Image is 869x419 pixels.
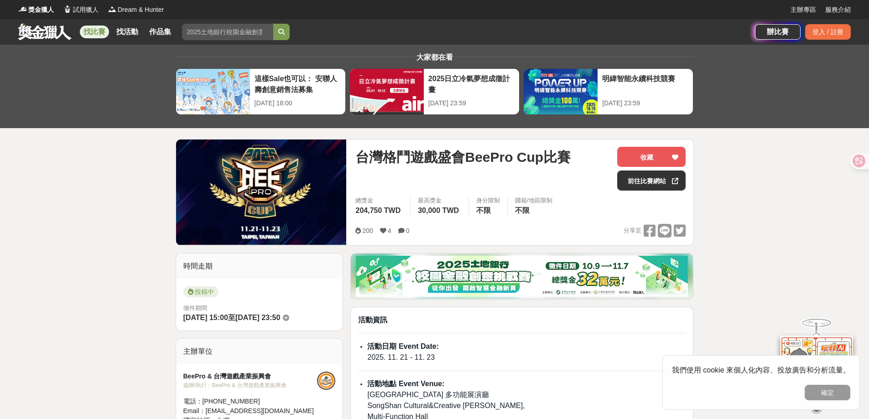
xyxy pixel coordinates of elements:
span: 0 [406,227,410,234]
span: 台灣格鬥遊戲盛會BeePro Cup比賽 [355,147,571,167]
span: [DATE] 23:50 [235,314,280,321]
span: Dream & Hunter [118,5,164,15]
a: 找活動 [113,26,142,38]
div: Email： [EMAIL_ADDRESS][DOMAIN_NAME] [183,406,317,416]
span: SongShan Cultural&Creative [PERSON_NAME], [367,402,525,409]
span: 試用獵人 [73,5,99,15]
span: 204,750 TWD [355,207,401,214]
span: 最高獎金 [418,196,461,205]
div: [DATE] 23:59 [428,98,515,108]
a: 2025日立冷氣夢想成徵計畫[DATE] 23:59 [349,68,520,115]
img: Logo [108,5,117,14]
img: Logo [63,5,72,14]
span: 不限 [476,207,491,214]
button: 收藏 [617,147,686,167]
a: 前往比賽網站 [617,171,686,191]
div: 2025日立冷氣夢想成徵計畫 [428,73,515,94]
div: 主辦單位 [176,339,343,364]
strong: 活動資訊 [358,316,387,324]
div: BeePro & 台灣遊戲產業振興會 [183,372,317,381]
span: 我們使用 cookie 來個人化內容、投放廣告和分析流量。 [672,366,850,374]
span: 至 [228,314,235,321]
span: 不限 [515,207,530,214]
input: 2025土地銀行校園金融創意挑戰賽：從你出發 開啟智慧金融新頁 [182,24,273,40]
span: [GEOGRAPHIC_DATA] 多功能展演廳 [367,391,489,398]
div: 這樣Sale也可以： 安聯人壽創意銷售法募集 [255,73,341,94]
a: 明緯智能永續科技競賽[DATE] 23:59 [523,68,693,115]
a: 服務介紹 [825,5,851,15]
a: 作品集 [146,26,175,38]
div: 明緯智能永續科技競賽 [602,73,688,94]
a: 主辦專區 [791,5,816,15]
span: [DATE] 15:00 [183,314,228,321]
a: Logo獎金獵人 [18,5,54,15]
div: [DATE] 18:00 [255,98,341,108]
span: 2025. 11. 21 - 11. 23 [367,353,435,361]
div: 電話： [PHONE_NUMBER] [183,397,317,406]
div: 國籍/地區限制 [515,196,552,205]
a: 這樣Sale也可以： 安聯人壽創意銷售法募集[DATE] 18:00 [176,68,346,115]
a: Logo試用獵人 [63,5,99,15]
div: 身分限制 [476,196,500,205]
span: 分享至 [624,224,641,238]
strong: 活動日期 Event Date: [367,342,438,350]
span: 大家都在看 [414,53,455,61]
img: Cover Image [176,140,347,245]
a: 辦比賽 [755,24,801,40]
strong: 活動地點 Event Venue: [367,380,444,388]
img: d20b4788-230c-4a26-8bab-6e291685a538.png [356,256,688,297]
a: 找比賽 [80,26,109,38]
div: 登入 / 註冊 [805,24,851,40]
div: [DATE] 23:59 [602,98,688,108]
a: LogoDream & Hunter [108,5,164,15]
span: 4 [388,227,391,234]
div: 協辦/執行： BeePro & 台灣遊戲產業振興會 [183,381,317,389]
span: 徵件期間 [183,305,207,311]
span: 總獎金 [355,196,403,205]
span: 200 [362,227,373,234]
button: 確定 [805,385,850,400]
img: Logo [18,5,27,14]
div: 時間走期 [176,253,343,279]
span: 投稿中 [183,286,219,297]
img: d2146d9a-e6f6-4337-9592-8cefde37ba6b.png [780,336,853,396]
span: 30,000 TWD [418,207,459,214]
span: 獎金獵人 [28,5,54,15]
